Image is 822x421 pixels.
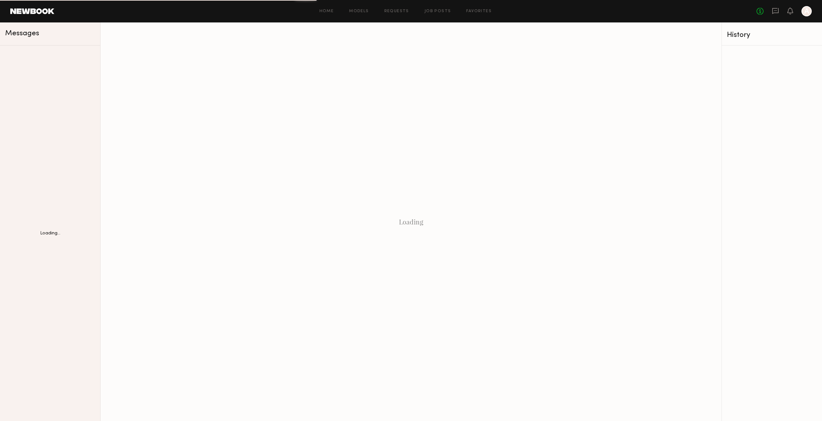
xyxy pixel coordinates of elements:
div: Loading... [40,231,60,236]
a: Job Posts [424,9,451,13]
span: Messages [5,30,39,37]
a: Requests [384,9,409,13]
div: Loading [101,22,721,421]
a: A [801,6,812,16]
a: Models [349,9,369,13]
a: Home [319,9,334,13]
a: Favorites [466,9,492,13]
div: History [727,31,817,39]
